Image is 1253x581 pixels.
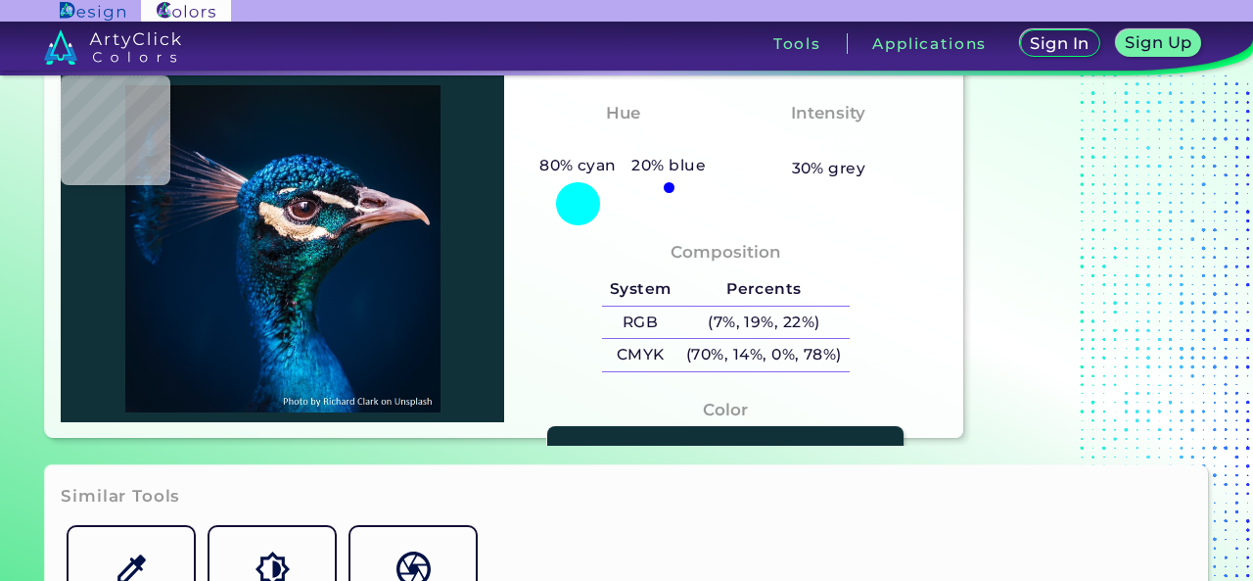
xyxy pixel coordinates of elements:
h5: System [602,273,678,306]
h5: 80% cyan [532,153,624,178]
h5: CMYK [602,339,678,371]
h3: Applications [872,36,987,51]
img: logo_artyclick_colors_white.svg [44,29,182,65]
h5: RGB [602,307,678,339]
h3: Tools [773,36,821,51]
h4: Color [703,396,748,424]
h5: 30% grey [792,156,866,181]
a: Sign Up [1115,29,1203,58]
img: ArtyClick Design logo [60,2,125,21]
h5: (70%, 14%, 0%, 78%) [678,339,849,371]
h3: Similar Tools [61,485,180,508]
h3: Medium [783,130,875,154]
img: img_pavlin.jpg [70,85,494,413]
h4: Hue [606,99,640,127]
h5: Sign In [1030,35,1091,52]
h4: Composition [671,238,781,266]
h5: Sign Up [1124,34,1192,51]
h5: 20% blue [625,153,714,178]
h4: Intensity [791,99,865,127]
a: Sign In [1019,29,1101,58]
h5: Percents [678,273,849,306]
h5: (7%, 19%, 22%) [678,307,849,339]
h3: Bluish Cyan [559,130,686,154]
